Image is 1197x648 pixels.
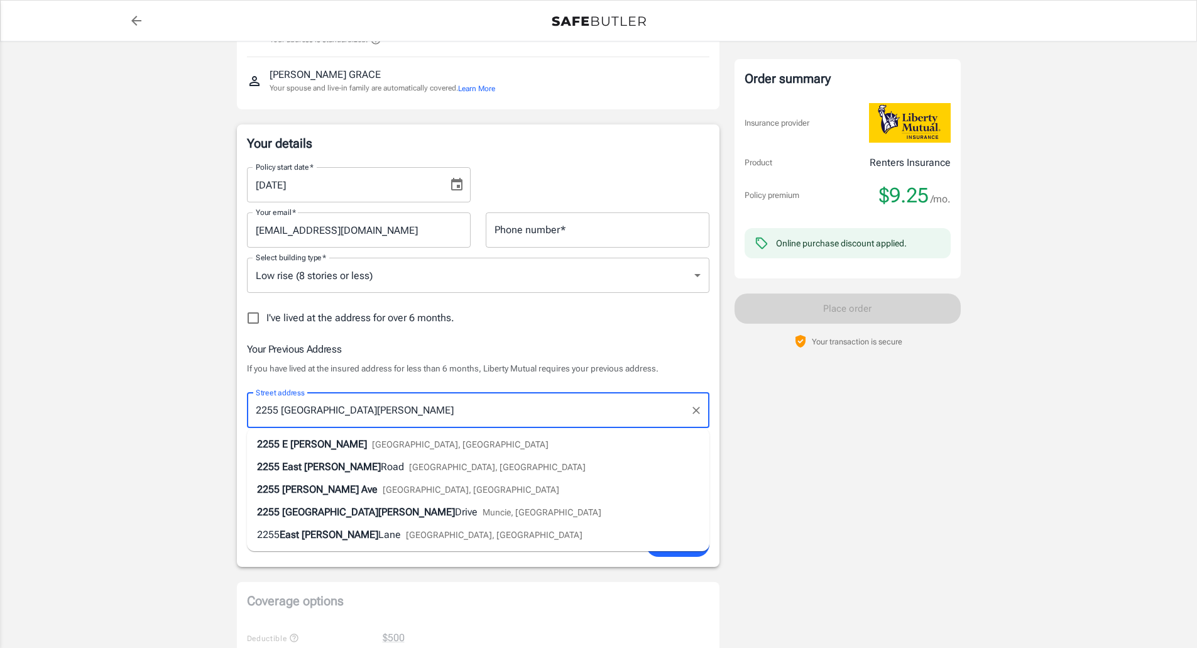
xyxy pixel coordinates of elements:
[257,529,280,541] span: 2255
[247,341,709,357] h6: Your Previous Address
[270,82,495,94] p: Your spouse and live-in family are automatically covered.
[124,8,149,33] a: back to quotes
[931,190,951,208] span: /mo.
[372,439,549,449] span: [GEOGRAPHIC_DATA], [GEOGRAPHIC_DATA]
[256,162,314,172] label: Policy start date
[247,362,709,375] p: If you have lived at the insured address for less than 6 months, Liberty Mutual requires your pre...
[256,252,326,263] label: Select building type
[812,336,902,348] p: Your transaction is secure
[444,172,469,197] button: Choose date, selected date is Aug 14, 2025
[256,387,305,398] label: Street address
[247,74,262,89] svg: Insured person
[745,69,951,88] div: Order summary
[247,167,439,202] input: MM/DD/YYYY
[257,483,280,495] span: 2255
[257,506,455,518] span: 2255 [GEOGRAPHIC_DATA][PERSON_NAME]
[745,189,799,202] p: Policy premium
[879,183,929,208] span: $9.25
[247,258,709,293] div: Low rise (8 stories or less)
[409,462,586,472] span: [GEOGRAPHIC_DATA], [GEOGRAPHIC_DATA]
[552,16,646,26] img: Back to quotes
[266,310,454,326] span: I've lived at the address for over 6 months.
[282,483,378,495] span: [PERSON_NAME] Ave
[257,438,280,450] span: 2255
[870,155,951,170] p: Renters Insurance
[745,117,809,129] p: Insurance provider
[381,461,404,473] span: Road
[483,507,601,517] span: Muncie, [GEOGRAPHIC_DATA]
[270,67,381,82] p: [PERSON_NAME] GRACE
[280,529,378,541] span: East [PERSON_NAME]
[869,103,951,143] img: Liberty Mutual
[256,207,296,217] label: Your email
[687,402,705,419] button: Clear
[745,157,772,169] p: Product
[458,83,495,94] button: Learn More
[776,237,907,250] div: Online purchase discount applied.
[257,461,280,473] span: 2255
[486,212,709,248] input: Enter number
[378,529,401,541] span: Lane
[282,461,381,473] span: East [PERSON_NAME]
[247,135,709,152] p: Your details
[383,485,559,495] span: [GEOGRAPHIC_DATA], [GEOGRAPHIC_DATA]
[406,530,582,540] span: [GEOGRAPHIC_DATA], [GEOGRAPHIC_DATA]
[282,438,367,450] span: E [PERSON_NAME]
[247,212,471,248] input: Enter email
[455,506,478,518] span: Drive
